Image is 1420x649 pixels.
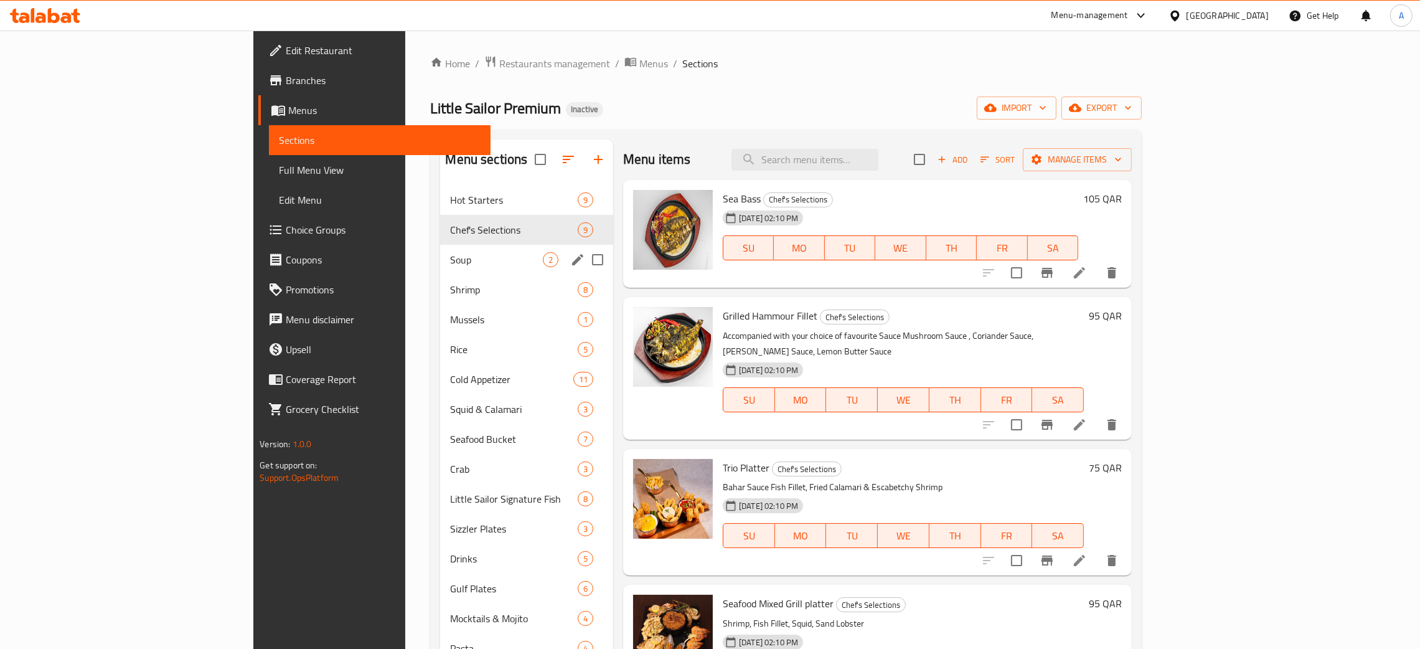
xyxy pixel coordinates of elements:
span: 3 [578,523,593,535]
button: FR [981,523,1033,548]
h6: 95 QAR [1089,595,1122,612]
button: delete [1097,258,1127,288]
a: Edit Menu [269,185,491,215]
button: SA [1032,523,1084,548]
div: Shrimp8 [440,275,613,305]
button: Sort [977,150,1018,169]
button: WE [878,523,929,548]
span: TU [830,239,870,257]
button: FR [977,235,1027,260]
span: Rice [450,342,578,357]
div: Mocktails & Mojito4 [440,604,613,633]
span: MO [780,391,822,409]
span: Promotions [286,282,481,297]
div: Little Sailor Signature Fish8 [440,484,613,514]
span: Cold Appetizer [450,372,573,387]
p: Bahar Sauce Fish Fillet, Fried Calamari & Escabetchy Shrimp [723,480,1084,495]
span: Select to update [1004,260,1030,286]
button: Add [933,150,972,169]
span: Edit Menu [279,192,481,207]
span: TU [831,391,873,409]
a: Restaurants management [484,55,610,72]
span: Grilled Hammour Fillet [723,306,817,325]
span: Chef's Selections [764,192,832,207]
span: Squid & Calamari [450,402,578,417]
span: import [987,100,1046,116]
span: Restaurants management [499,56,610,71]
button: delete [1097,410,1127,440]
button: FR [981,387,1033,412]
div: Chef's Selections [772,462,842,476]
button: SA [1032,387,1084,412]
a: Sections [269,125,491,155]
span: Chef's Selections [837,598,905,612]
span: FR [986,527,1028,545]
div: Mussels1 [440,305,613,334]
span: SA [1037,391,1079,409]
span: Menus [639,56,668,71]
span: Select all sections [527,146,553,173]
span: Sizzler Plates [450,521,578,536]
span: [DATE] 02:10 PM [734,637,803,648]
span: Soup [450,252,543,267]
li: / [673,56,677,71]
div: Soup2edit [440,245,613,275]
span: SU [728,527,770,545]
span: 2 [543,254,558,266]
span: 6 [578,583,593,595]
span: Grocery Checklist [286,402,481,417]
div: Seafood Bucket7 [440,424,613,454]
span: 5 [578,553,593,565]
a: Menus [624,55,668,72]
a: Branches [258,65,491,95]
span: Add [936,153,969,167]
img: Sea Bass [633,190,713,270]
span: Inactive [566,104,603,115]
h6: 75 QAR [1089,459,1122,476]
p: Accompanied with your choice of favourite Sauce Mushroom Sauce , Coriander Sauce, [PERSON_NAME] S... [723,328,1084,359]
div: Chef's Selections [836,597,906,612]
span: Sections [682,56,718,71]
nav: breadcrumb [430,55,1142,72]
p: Shrimp, Fish Fillet, Squid, Sand Lobster [723,616,1084,632]
div: Mocktails & Mojito [450,611,578,626]
span: Sort sections [553,144,583,174]
span: Gulf Plates [450,581,578,596]
button: WE [878,387,929,412]
button: WE [875,235,926,260]
span: Chef's Selections [773,462,841,476]
span: Little Sailor Premium [430,94,561,122]
button: Branch-specific-item [1032,258,1062,288]
span: Sort [980,153,1015,167]
span: Coverage Report [286,372,481,387]
a: Edit menu item [1072,417,1087,432]
a: Choice Groups [258,215,491,245]
span: Add item [933,150,972,169]
span: Menu disclaimer [286,312,481,327]
div: items [578,192,593,207]
div: items [578,222,593,237]
div: Cold Appetizer11 [440,364,613,394]
span: WE [883,391,924,409]
div: Squid & Calamari3 [440,394,613,424]
li: / [615,56,619,71]
span: [DATE] 02:10 PM [734,212,803,224]
div: Hot Starters9 [440,185,613,215]
span: 11 [574,374,593,386]
span: Coupons [286,252,481,267]
button: SU [723,235,774,260]
span: SU [728,239,769,257]
div: Drinks [450,551,578,566]
div: Sizzler Plates3 [440,514,613,544]
span: Shrimp [450,282,578,297]
span: Select to update [1004,547,1030,574]
span: 1.0.0 [292,436,311,452]
span: 3 [578,404,593,415]
h6: 95 QAR [1089,307,1122,324]
span: Hot Starters [450,192,578,207]
div: items [578,521,593,536]
h2: Menu items [623,150,691,169]
a: Edit Restaurant [258,36,491,65]
a: Full Menu View [269,155,491,185]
